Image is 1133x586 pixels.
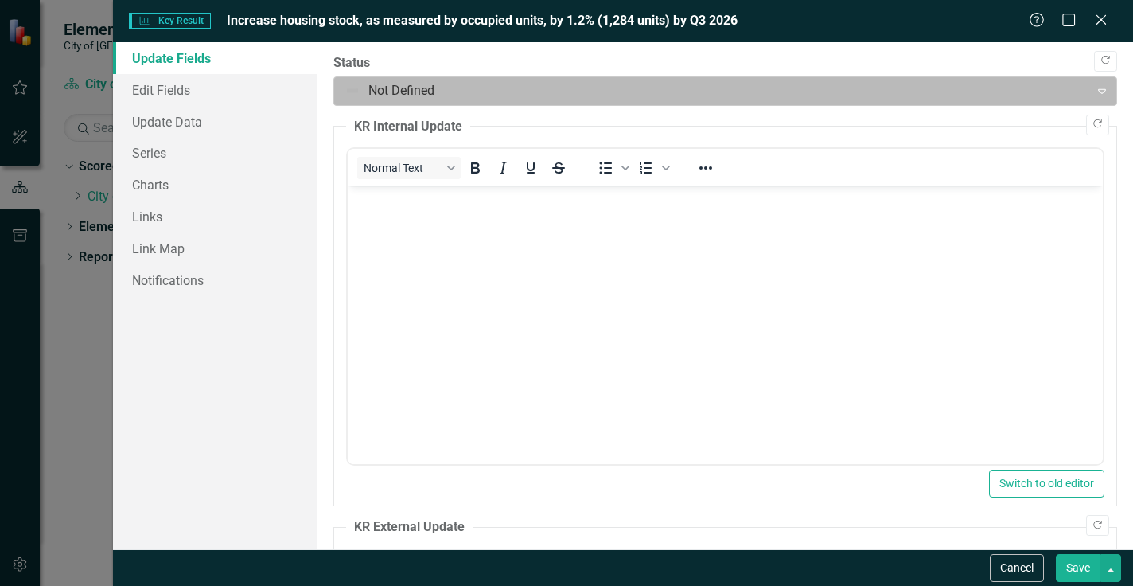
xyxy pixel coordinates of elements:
a: Links [113,201,317,232]
button: Save [1056,554,1100,582]
button: Reveal or hide additional toolbar items [692,157,719,179]
button: Cancel [990,554,1044,582]
button: Underline [517,157,544,179]
a: Charts [113,169,317,201]
legend: KR Internal Update [346,118,470,136]
legend: KR External Update [346,518,473,537]
span: Increase housing stock, as measured by occupied units, by 1.2% (1,284 units) by Q3 2026 [227,13,738,28]
button: Switch to old editor [989,470,1104,498]
span: Key Result [129,13,210,29]
div: Bullet list [592,157,632,179]
button: Italic [489,157,516,179]
iframe: Rich Text Area [348,186,1103,464]
a: Edit Fields [113,74,317,106]
div: Numbered list [633,157,672,179]
a: Link Map [113,232,317,264]
a: Update Data [113,106,317,138]
button: Bold [461,157,489,179]
label: Status [333,54,1117,72]
a: Notifications [113,264,317,296]
a: Series [113,137,317,169]
span: Normal Text [364,162,442,174]
a: Update Fields [113,42,317,74]
button: Block Normal Text [357,157,461,179]
button: Strikethrough [545,157,572,179]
